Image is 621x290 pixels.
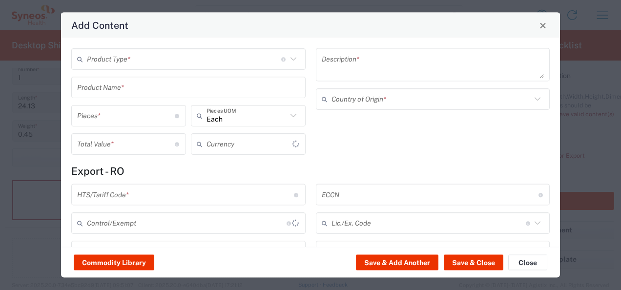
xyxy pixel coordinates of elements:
[74,255,154,270] button: Commodity Library
[71,165,550,177] h4: Export - RO
[71,18,128,32] h4: Add Content
[536,19,550,32] button: Close
[444,255,503,270] button: Save & Close
[508,255,547,270] button: Close
[356,255,438,270] button: Save & Add Another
